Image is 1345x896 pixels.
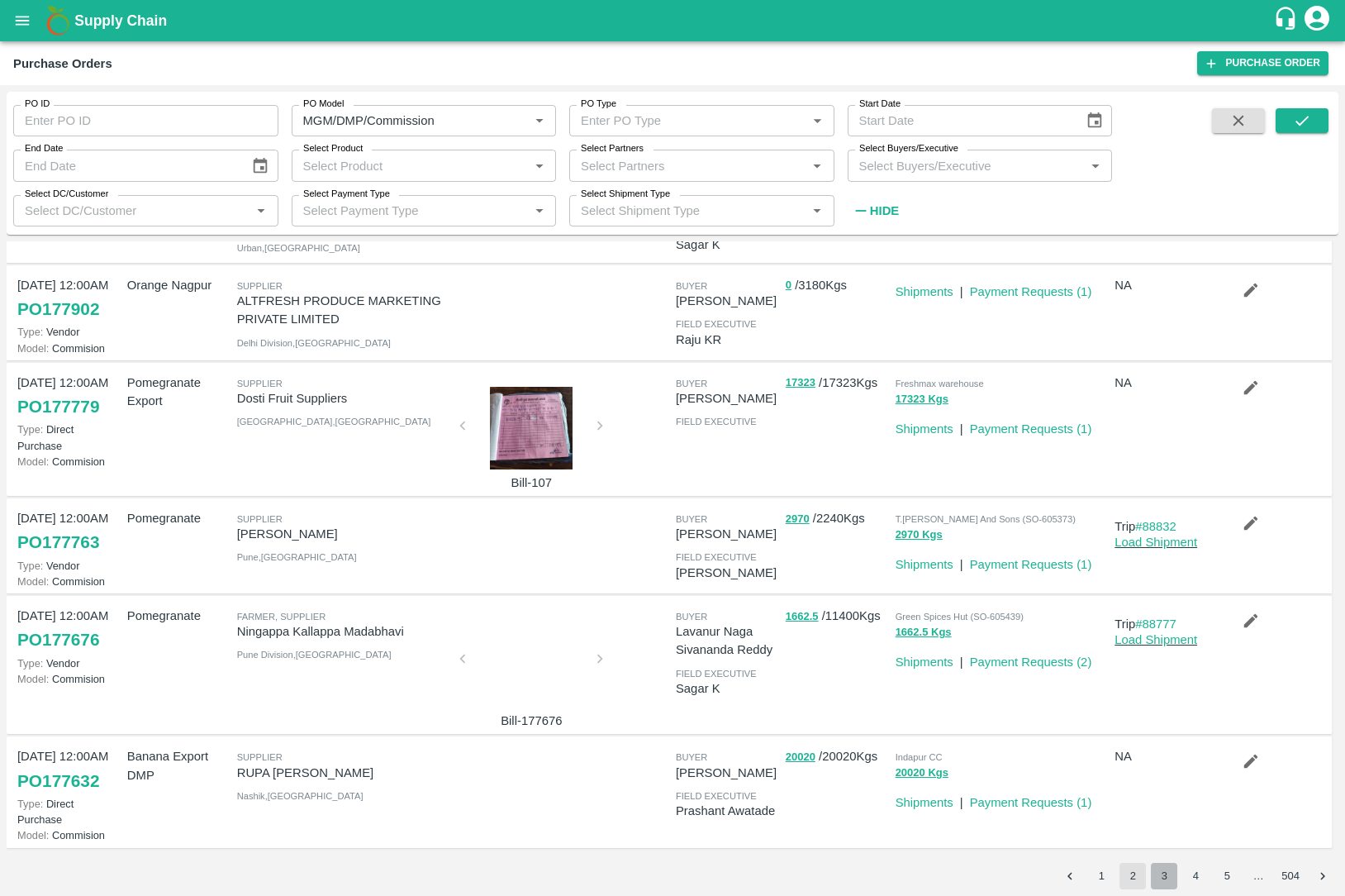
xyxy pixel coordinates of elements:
p: Direct Purchase [17,422,121,453]
a: Load Shipment [1114,633,1197,646]
span: Model: [17,455,49,468]
a: Shipments [896,422,953,436]
p: Orange Nagpur [127,276,231,294]
label: End Date [25,142,63,155]
a: Payment Requests (2) [970,655,1092,669]
div: customer-support [1273,6,1302,36]
span: Pune , [GEOGRAPHIC_DATA] [237,552,357,562]
p: [PERSON_NAME] [676,564,779,582]
button: 20020 [786,748,815,767]
p: Dosti Fruit Suppliers [237,389,450,407]
label: PO Model [303,98,345,111]
span: field executive [676,791,757,801]
span: Supplier [237,514,283,524]
span: Model: [17,575,49,588]
span: Type: [17,657,43,670]
a: Shipments [896,558,953,571]
p: Commision [17,827,121,843]
p: [PERSON_NAME] [676,389,779,407]
a: Shipments [896,655,953,669]
a: Payment Requests (1) [970,422,1092,436]
button: Open [806,110,828,131]
span: field executive [676,319,757,329]
a: Payment Requests (1) [970,558,1092,571]
p: [PERSON_NAME] [676,525,779,543]
p: NA [1114,747,1218,765]
p: Commision [17,454,121,469]
label: PO Type [581,98,616,111]
span: Nashik , [GEOGRAPHIC_DATA] [237,791,364,801]
p: Commision [17,671,121,687]
p: Vendor [17,558,121,574]
p: Banana Export DMP [127,747,231,784]
button: Open [529,155,550,177]
span: Type: [17,423,43,436]
label: Select Shipment Type [581,188,670,201]
a: PO177779 [17,392,99,422]
input: Enter PO ID [13,105,278,136]
button: 20020 Kgs [896,764,948,783]
span: Delhi Division , [GEOGRAPHIC_DATA] [237,338,391,348]
span: Type: [17,326,43,338]
span: field executive [676,552,757,562]
input: Select Shipment Type [574,200,802,222]
a: Load Shipment [1114,536,1197,549]
span: [GEOGRAPHIC_DATA] , [GEOGRAPHIC_DATA] [237,417,431,427]
div: | [953,413,963,438]
p: / 2240 Kgs [786,509,889,528]
p: Lavanur Naga Sivananda Reddy [676,622,779,660]
p: NA [1114,276,1218,294]
p: Pomegranate [127,607,231,625]
button: 2970 Kgs [896,526,943,545]
input: Select Payment Type [297,200,503,222]
button: Open [806,155,828,177]
input: Enter PO Model [297,110,503,131]
label: Select Payment Type [303,188,390,201]
a: PO177676 [17,625,99,655]
p: / 3180 Kgs [786,276,889,295]
input: End Date [13,150,238,181]
p: Vendor [17,655,121,671]
nav: pagination navigation [1054,863,1338,889]
p: Pomegranate Export [127,374,231,411]
button: Open [806,200,828,222]
button: Choose date [1079,105,1110,136]
span: T.[PERSON_NAME] And Sons (SO-605373) [896,514,1076,524]
p: Bill-107 [469,474,593,492]
a: PO177902 [17,294,99,324]
div: | [953,646,963,671]
a: Shipments [896,796,953,809]
p: Bill-177676 [469,712,593,730]
span: buyer [676,281,707,291]
a: Shipments [896,285,953,298]
p: Raju KR [676,331,779,349]
label: Start Date [859,98,901,111]
span: Model: [17,673,49,685]
p: [PERSON_NAME] [676,292,779,310]
p: [PERSON_NAME] [237,525,450,543]
button: Choose date [245,150,276,182]
button: 1662.5 Kgs [896,623,952,642]
button: Open [250,200,272,222]
span: buyer [676,752,707,762]
p: [PERSON_NAME] [676,764,779,782]
button: 17323 [786,374,815,393]
div: Purchase Orders [13,53,112,74]
span: field executive [676,669,757,679]
span: Supplier [237,752,283,762]
a: PO177763 [17,527,99,557]
div: account of current user [1302,3,1332,38]
p: [DATE] 12:00AM [17,607,121,625]
input: Select Product [297,155,525,176]
button: Go to next page [1309,863,1336,889]
input: Start Date [848,105,1072,136]
a: Payment Requests (1) [970,285,1092,298]
button: 0 [786,276,791,295]
p: [DATE] 12:00AM [17,276,121,294]
p: Direct Purchase [17,796,121,827]
span: Indapur CC [896,752,943,762]
button: Open [529,200,550,222]
label: Select Product [303,142,363,155]
button: Go to page 5 [1214,863,1240,889]
span: buyer [676,379,707,388]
